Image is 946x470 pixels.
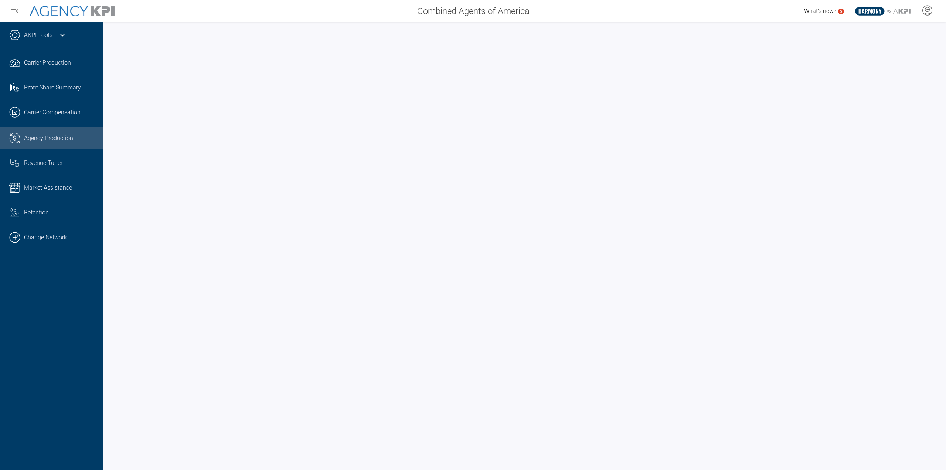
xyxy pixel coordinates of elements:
span: What's new? [804,7,836,14]
img: AgencyKPI [30,6,115,17]
a: AKPI Tools [24,31,52,40]
span: Profit Share Summary [24,83,81,92]
text: 5 [840,9,842,13]
span: Carrier Production [24,58,71,67]
a: 5 [838,9,844,14]
span: Revenue Tuner [24,159,62,168]
span: Carrier Compensation [24,108,81,117]
div: Retention [24,208,96,217]
span: Agency Production [24,134,73,143]
span: Market Assistance [24,183,72,192]
span: Combined Agents of America [417,4,530,18]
